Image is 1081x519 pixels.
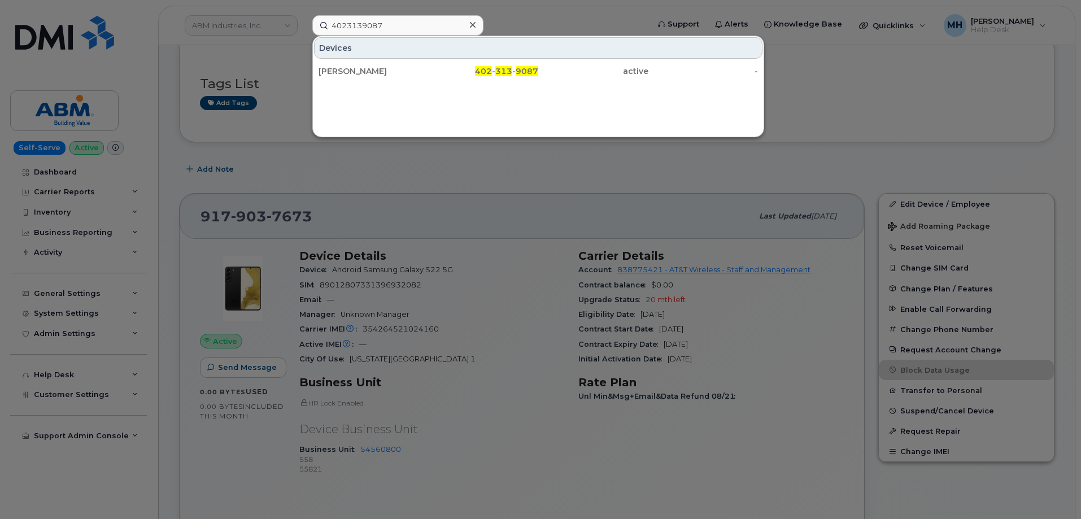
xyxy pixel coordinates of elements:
span: 9087 [516,66,538,76]
div: [PERSON_NAME] [319,66,429,77]
a: [PERSON_NAME]402-313-9087active- [314,61,762,81]
span: 402 [475,66,492,76]
div: - - [429,66,539,77]
div: Devices [314,37,762,59]
input: Find something... [312,15,483,36]
div: - [648,66,759,77]
span: 313 [495,66,512,76]
div: active [538,66,648,77]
